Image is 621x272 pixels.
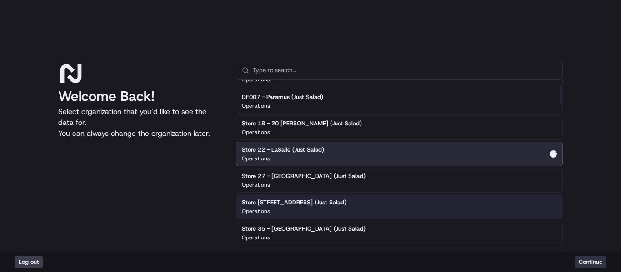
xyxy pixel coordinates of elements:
[242,208,270,215] p: Operations
[242,93,323,101] h2: DF007 - Paramus (Just Salad)
[242,129,270,136] p: Operations
[242,225,366,233] h2: Store 35 - [GEOGRAPHIC_DATA] (Just Salad)
[58,106,221,139] p: Select organization that you’d like to see the data for. You can always change the organization l...
[242,102,270,109] p: Operations
[15,256,43,268] button: Log out
[58,88,221,104] h1: Welcome Back!
[242,155,270,162] p: Operations
[253,61,557,79] input: Type to search...
[242,198,346,207] h2: Store [STREET_ADDRESS] (Just Salad)
[242,181,270,188] p: Operations
[575,256,606,268] button: Continue
[242,234,270,241] p: Operations
[242,119,362,128] h2: Store 18 - 20 [PERSON_NAME] (Just Salad)
[242,172,366,180] h2: Store 27 - [GEOGRAPHIC_DATA] (Just Salad)
[242,146,324,154] h2: Store 22 - LaSalle (Just Salad)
